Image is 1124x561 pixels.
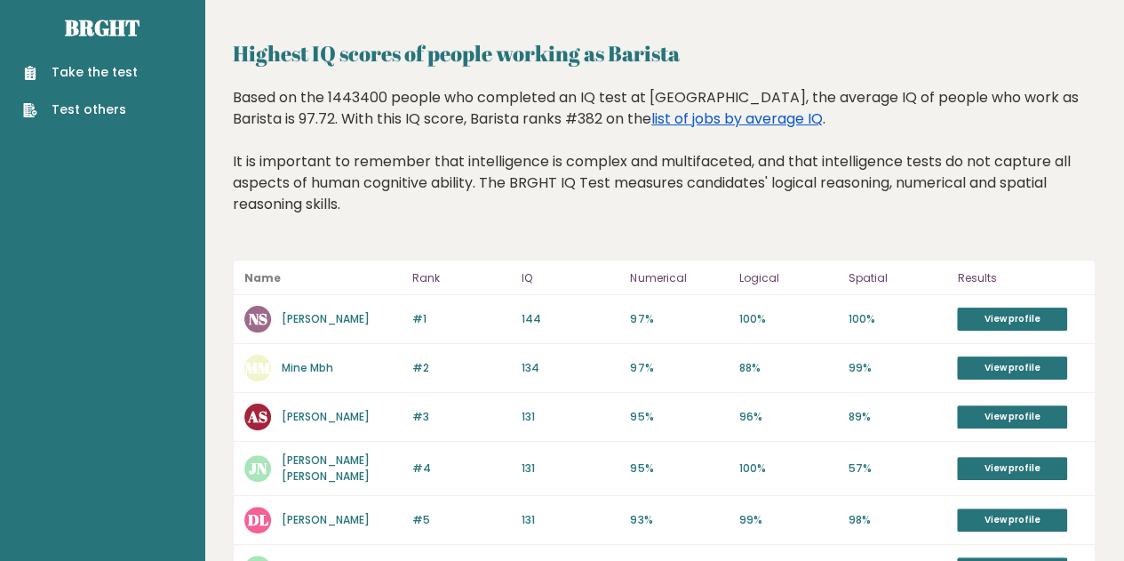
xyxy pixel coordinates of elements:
[522,268,620,289] p: IQ
[849,311,947,327] p: 100%
[245,357,271,378] text: MM
[849,268,947,289] p: Spatial
[282,360,333,375] a: Mine Mbh
[282,453,370,484] a: [PERSON_NAME] [PERSON_NAME]
[233,37,1096,69] h2: Highest IQ scores of people working as Barista
[412,360,511,376] p: #2
[244,270,281,285] b: Name
[849,461,947,477] p: 57%
[282,512,370,527] a: [PERSON_NAME]
[630,409,729,425] p: 95%
[849,512,947,528] p: 98%
[630,360,729,376] p: 97%
[282,311,370,326] a: [PERSON_NAME]
[412,268,511,289] p: Rank
[739,512,838,528] p: 99%
[957,308,1067,331] a: View profile
[412,311,511,327] p: #1
[957,268,1084,289] p: Results
[630,512,729,528] p: 93%
[412,512,511,528] p: #5
[739,268,838,289] p: Logical
[630,461,729,477] p: 95%
[522,512,620,528] p: 131
[522,461,620,477] p: 131
[282,409,370,424] a: [PERSON_NAME]
[849,409,947,425] p: 89%
[247,406,267,427] text: AS
[248,509,268,530] text: DL
[739,311,838,327] p: 100%
[630,268,729,289] p: Numerical
[522,360,620,376] p: 134
[630,311,729,327] p: 97%
[651,108,823,129] a: list of jobs by average IQ
[23,100,138,119] a: Test others
[522,311,620,327] p: 144
[739,409,838,425] p: 96%
[957,405,1067,429] a: View profile
[65,13,140,42] a: Brght
[957,509,1067,532] a: View profile
[957,457,1067,480] a: View profile
[412,409,511,425] p: #3
[739,360,838,376] p: 88%
[249,458,267,478] text: JN
[23,63,138,82] a: Take the test
[739,461,838,477] p: 100%
[233,87,1096,242] div: Based on the 1443400 people who completed an IQ test at [GEOGRAPHIC_DATA], the average IQ of peop...
[849,360,947,376] p: 99%
[249,309,267,329] text: NS
[412,461,511,477] p: #4
[522,409,620,425] p: 131
[957,357,1067,380] a: View profile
